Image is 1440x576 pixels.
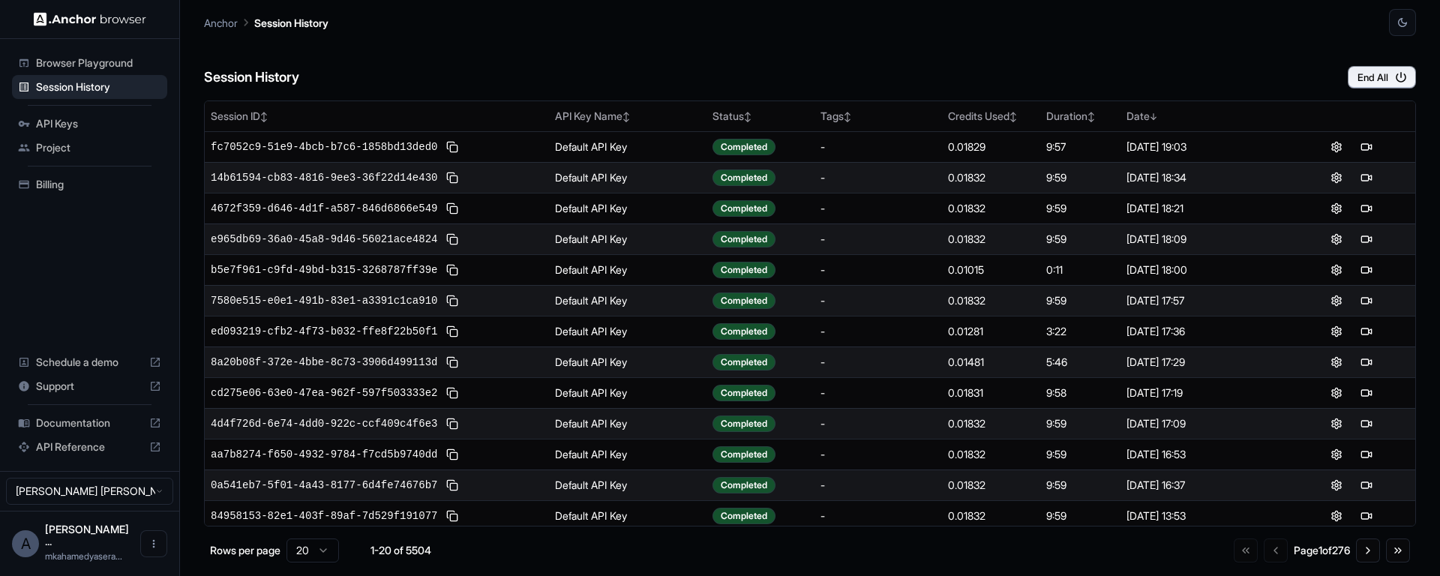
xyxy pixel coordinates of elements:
div: [DATE] 16:53 [1126,447,1282,462]
div: Completed [712,292,775,309]
div: 0.01015 [948,262,1034,277]
span: e965db69-36a0-45a8-9d46-56021ace4824 [211,232,437,247]
div: 0:11 [1046,262,1114,277]
span: Ahamed Yaser Arafath MK [45,523,129,547]
div: Page 1 of 276 [1294,543,1350,558]
span: ↕ [260,111,268,122]
span: Project [36,140,161,155]
span: Support [36,379,143,394]
div: [DATE] 19:03 [1126,139,1282,154]
div: API Reference [12,435,167,459]
div: 9:59 [1046,447,1114,462]
div: Project [12,136,167,160]
div: - [820,139,936,154]
div: - [820,262,936,277]
td: Default API Key [549,408,706,439]
div: 0.01281 [948,324,1034,339]
div: Browser Playground [12,51,167,75]
div: Schedule a demo [12,350,167,374]
div: 0.01481 [948,355,1034,370]
div: - [820,324,936,339]
span: ↕ [744,111,751,122]
span: 4d4f726d-6e74-4dd0-922c-ccf409c4f6e3 [211,416,437,431]
div: 9:59 [1046,201,1114,216]
span: b5e7f961-c9fd-49bd-b315-3268787ff39e [211,262,437,277]
div: - [820,232,936,247]
img: Anchor Logo [34,12,146,26]
div: 9:59 [1046,232,1114,247]
div: Date [1126,109,1282,124]
div: - [820,416,936,431]
span: 14b61594-cb83-4816-9ee3-36f22d14e430 [211,170,437,185]
div: 0.01832 [948,201,1034,216]
div: [DATE] 18:21 [1126,201,1282,216]
td: Default API Key [549,377,706,408]
div: Completed [712,446,775,463]
span: aa7b8274-f650-4932-9784-f7cd5b9740dd [211,447,437,462]
span: 7580e515-e0e1-491b-83e1-a3391c1ca910 [211,293,437,308]
div: [DATE] 18:09 [1126,232,1282,247]
button: End All [1348,66,1416,88]
div: Support [12,374,167,398]
div: [DATE] 17:09 [1126,416,1282,431]
div: [DATE] 17:29 [1126,355,1282,370]
span: 8a20b08f-372e-4bbe-8c73-3906d499113d [211,355,437,370]
td: Default API Key [549,439,706,469]
h6: Session History [204,67,299,88]
span: Documentation [36,415,143,430]
span: mkahamedyaserarafath@gmail.com [45,550,122,562]
div: 9:59 [1046,293,1114,308]
p: Rows per page [210,543,280,558]
div: [DATE] 18:00 [1126,262,1282,277]
div: Billing [12,172,167,196]
td: Default API Key [549,346,706,377]
p: Anchor [204,15,238,31]
span: ed093219-cfb2-4f73-b032-ffe8f22b50f1 [211,324,437,339]
div: [DATE] 17:36 [1126,324,1282,339]
span: 84958153-82e1-403f-89af-7d529f191077 [211,508,437,523]
div: Completed [712,354,775,370]
div: - [820,508,936,523]
div: Completed [712,508,775,524]
div: API Key Name [555,109,700,124]
div: Documentation [12,411,167,435]
div: 3:22 [1046,324,1114,339]
div: 0.01832 [948,416,1034,431]
td: Default API Key [549,469,706,500]
div: Completed [712,139,775,155]
div: 5:46 [1046,355,1114,370]
td: Default API Key [549,285,706,316]
td: Default API Key [549,193,706,223]
td: Default API Key [549,223,706,254]
div: - [820,170,936,185]
div: 9:59 [1046,508,1114,523]
div: 0.01832 [948,508,1034,523]
span: 0a541eb7-5f01-4a43-8177-6d4fe74676b7 [211,478,437,493]
div: Completed [712,262,775,278]
div: Session History [12,75,167,99]
span: Session History [36,79,161,94]
td: Default API Key [549,254,706,285]
td: Default API Key [549,316,706,346]
div: 0.01832 [948,232,1034,247]
div: - [820,355,936,370]
span: ↕ [844,111,851,122]
div: 9:59 [1046,478,1114,493]
div: 0.01832 [948,293,1034,308]
div: 0.01832 [948,447,1034,462]
div: Completed [712,169,775,186]
span: ↕ [622,111,630,122]
span: API Keys [36,116,161,131]
div: 1-20 of 5504 [363,543,438,558]
td: Default API Key [549,500,706,531]
span: cd275e06-63e0-47ea-962f-597f503333e2 [211,385,437,400]
div: Completed [712,200,775,217]
div: Completed [712,477,775,493]
span: ↓ [1150,111,1157,122]
div: - [820,201,936,216]
p: Session History [254,15,328,31]
div: Credits Used [948,109,1034,124]
div: 9:59 [1046,416,1114,431]
span: Billing [36,177,161,192]
div: - [820,293,936,308]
